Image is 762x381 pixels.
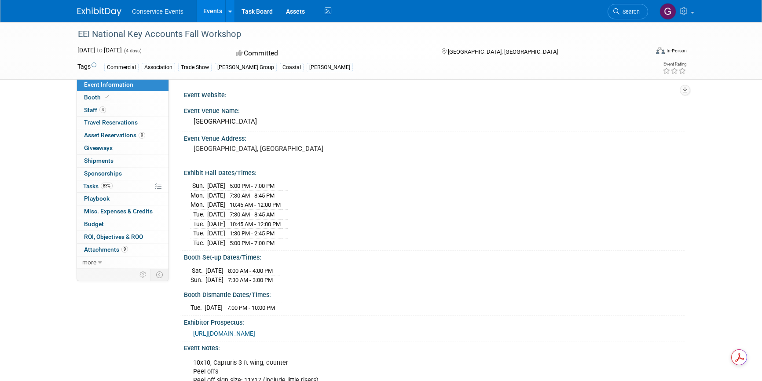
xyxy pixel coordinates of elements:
span: Misc. Expenses & Credits [84,208,153,215]
span: 9 [139,132,145,139]
div: EEI National Key Accounts Fall Workshop [75,26,635,42]
a: Attachments9 [77,244,169,256]
td: [DATE] [207,210,225,220]
td: [DATE] [207,229,225,238]
div: Event Notes: [184,341,685,352]
div: Event Venue Name: [184,104,685,115]
span: 7:30 AM - 8:45 AM [230,211,275,218]
a: Budget [77,218,169,231]
div: Exhibit Hall Dates/Times: [184,166,685,177]
td: [DATE] [207,200,225,210]
span: 1:30 PM - 2:45 PM [230,230,275,237]
div: Event Venue Address: [184,132,685,143]
span: (4 days) [123,48,142,54]
span: Attachments [84,246,128,253]
a: Search [608,4,648,19]
span: Asset Reservations [84,132,145,139]
span: ROI, Objectives & ROO [84,233,143,240]
span: 10:45 AM - 12:00 PM [230,201,281,208]
td: Tue. [190,238,207,247]
a: ROI, Objectives & ROO [77,231,169,243]
a: more [77,256,169,269]
td: Tue. [190,303,205,312]
div: Coastal [280,63,304,72]
img: Gayle Reese [659,3,676,20]
div: Event Format [596,46,687,59]
span: 7:30 AM - 8:45 PM [230,192,275,199]
div: Committed [233,46,428,61]
td: [DATE] [207,190,225,200]
div: Booth Dismantle Dates/Times: [184,288,685,299]
span: Sponsorships [84,170,122,177]
td: [DATE] [205,266,223,275]
td: Tue. [190,219,207,229]
span: [GEOGRAPHIC_DATA], [GEOGRAPHIC_DATA] [448,48,558,55]
span: 7:00 PM - 10:00 PM [227,304,275,311]
td: Tue. [190,210,207,220]
span: 83% [101,183,113,189]
td: [DATE] [207,238,225,247]
span: Giveaways [84,144,113,151]
span: to [95,47,104,54]
a: Sponsorships [77,168,169,180]
span: Travel Reservations [84,119,138,126]
td: [DATE] [207,219,225,229]
a: Travel Reservations [77,117,169,129]
a: Playbook [77,193,169,205]
a: Event Information [77,79,169,91]
a: Tasks83% [77,180,169,193]
a: Misc. Expenses & Credits [77,205,169,218]
div: [PERSON_NAME] [307,63,353,72]
span: Conservice Events [132,8,183,15]
span: [DATE] [DATE] [77,47,122,54]
img: ExhibitDay [77,7,121,16]
div: [PERSON_NAME] Group [215,63,277,72]
span: 10:45 AM - 12:00 PM [230,221,281,227]
div: Event Rating [663,62,686,66]
span: Staff [84,106,106,114]
td: Toggle Event Tabs [151,269,169,280]
div: Event Website: [184,88,685,99]
a: [URL][DOMAIN_NAME] [193,330,255,337]
td: Personalize Event Tab Strip [136,269,151,280]
td: Sat. [190,266,205,275]
i: Booth reservation complete [105,95,109,99]
a: Booth [77,92,169,104]
div: Booth Set-up Dates/Times: [184,251,685,262]
div: Exhibitor Prospectus: [184,316,685,327]
a: Staff4 [77,104,169,117]
span: Playbook [84,195,110,202]
span: Budget [84,220,104,227]
a: Giveaways [77,142,169,154]
span: more [82,259,96,266]
span: 4 [99,106,106,113]
pre: [GEOGRAPHIC_DATA], [GEOGRAPHIC_DATA] [194,145,383,153]
span: 5:00 PM - 7:00 PM [230,183,275,189]
div: In-Person [666,48,687,54]
td: Sun. [190,181,207,191]
td: Tue. [190,229,207,238]
span: 8:00 AM - 4:00 PM [228,267,273,274]
div: Commercial [104,63,139,72]
a: Shipments [77,155,169,167]
span: Shipments [84,157,114,164]
div: [GEOGRAPHIC_DATA] [190,115,678,128]
td: [DATE] [207,181,225,191]
td: Mon. [190,190,207,200]
td: Mon. [190,200,207,210]
div: Trade Show [178,63,212,72]
span: Event Information [84,81,133,88]
td: Sun. [190,275,205,285]
span: 5:00 PM - 7:00 PM [230,240,275,246]
span: Search [619,8,640,15]
td: Tags [77,62,96,72]
span: Booth [84,94,111,101]
span: 7:30 AM - 3:00 PM [228,277,273,283]
span: 9 [121,246,128,253]
a: Asset Reservations9 [77,129,169,142]
img: Format-Inperson.png [656,47,665,54]
td: [DATE] [205,303,223,312]
span: Tasks [83,183,113,190]
div: Association [142,63,175,72]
